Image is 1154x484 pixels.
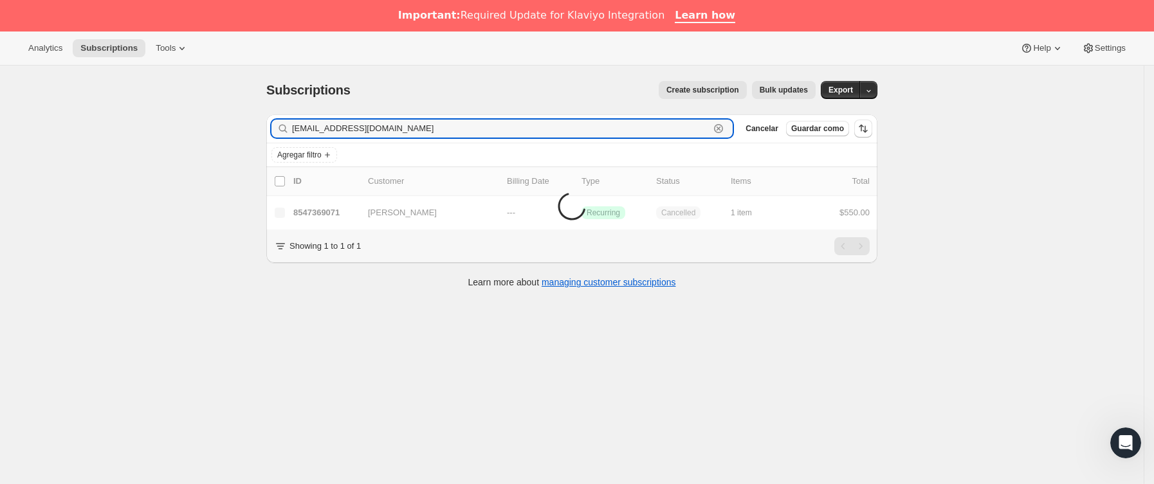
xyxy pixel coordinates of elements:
[28,43,62,53] span: Analytics
[821,81,861,99] button: Export
[666,85,739,95] span: Create subscription
[760,85,808,95] span: Bulk updates
[1074,39,1133,57] button: Settings
[156,43,176,53] span: Tools
[289,240,361,253] p: Showing 1 to 1 of 1
[829,85,853,95] span: Export
[80,43,138,53] span: Subscriptions
[1012,39,1071,57] button: Help
[834,237,870,255] nav: Paginación
[786,121,849,136] button: Guardar como
[266,83,351,97] span: Subscriptions
[1110,427,1141,458] iframe: Intercom live chat
[1033,43,1050,53] span: Help
[675,9,735,23] a: Learn how
[740,121,783,136] button: Cancelar
[712,122,725,135] button: Borrar
[271,147,337,163] button: Agregar filtro
[468,276,676,289] p: Learn more about
[292,120,710,138] input: Filter subscribers
[752,81,816,99] button: Bulk updates
[73,39,145,57] button: Subscriptions
[746,123,778,134] span: Cancelar
[148,39,196,57] button: Tools
[791,123,844,134] span: Guardar como
[542,277,676,287] a: managing customer subscriptions
[277,150,322,160] span: Agregar filtro
[1095,43,1126,53] span: Settings
[21,39,70,57] button: Analytics
[398,9,461,21] b: Important:
[854,120,872,138] button: Ordenar los resultados
[659,81,747,99] button: Create subscription
[398,9,664,22] div: Required Update for Klaviyo Integration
